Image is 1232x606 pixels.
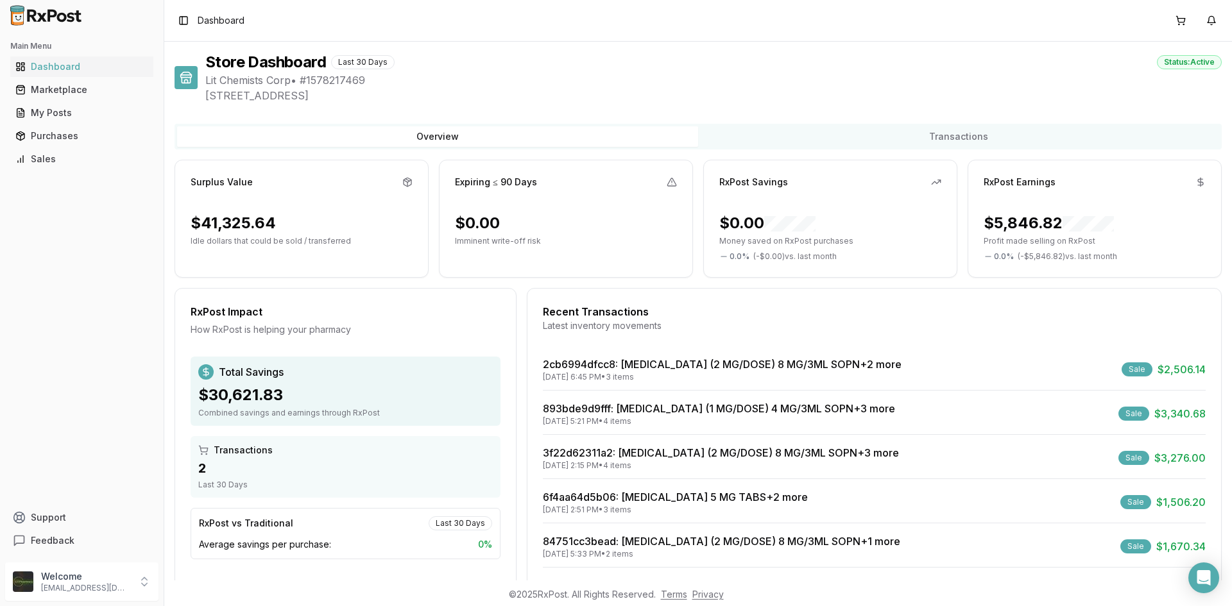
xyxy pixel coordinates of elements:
span: 0.0 % [994,251,1014,262]
span: $3,340.68 [1154,406,1206,421]
div: How RxPost is helping your pharmacy [191,323,501,336]
div: RxPost Impact [191,304,501,319]
span: $1,670.34 [1156,539,1206,554]
div: Status: Active [1157,55,1222,69]
h1: Store Dashboard [205,52,326,72]
div: Purchases [15,130,148,142]
div: [DATE] 2:51 PM • 3 items [543,505,808,515]
div: My Posts [15,106,148,119]
div: $0.00 [455,213,500,233]
button: Dashboard [5,56,158,77]
span: [STREET_ADDRESS] [205,88,1222,103]
img: RxPost Logo [5,5,87,26]
span: ( - $5,846.82 ) vs. last month [1018,251,1117,262]
a: 6f4aa64d5b06: [MEDICAL_DATA] 5 MG TABS+2 more [543,491,808,503]
span: $2,506.14 [1158,362,1206,377]
div: $41,325.64 [191,213,276,233]
div: Last 30 Days [198,480,493,490]
span: Average savings per purchase: [199,538,331,551]
span: Transactions [214,444,273,457]
a: My Posts [10,101,153,124]
div: [DATE] 5:33 PM • 2 items [543,549,900,559]
a: Marketplace [10,78,153,101]
a: Purchases [10,124,153,147]
div: Last 30 Days [429,516,492,530]
button: Feedback [5,529,158,552]
div: Dashboard [15,60,148,73]
a: 2cb6994dfcc8: [MEDICAL_DATA] (2 MG/DOSE) 8 MG/3ML SOPN+2 more [543,358,902,371]
span: Lit Chemists Corp • # 1578217469 [205,72,1222,88]
div: Sale [1118,451,1149,465]
div: Latest inventory movements [543,319,1206,332]
a: 84751cc3bead: [MEDICAL_DATA] (2 MG/DOSE) 8 MG/3ML SOPN+1 more [543,535,900,548]
div: $30,621.83 [198,385,493,405]
div: Open Intercom Messenger [1188,562,1219,593]
div: Sale [1120,539,1151,553]
button: Support [5,506,158,529]
div: [DATE] 2:15 PM • 4 items [543,460,899,471]
nav: breadcrumb [198,14,244,27]
div: $0.00 [719,213,816,233]
div: Sale [1122,362,1152,376]
div: [DATE] 5:21 PM • 4 items [543,416,895,426]
span: ( - $0.00 ) vs. last month [753,251,837,262]
button: Sales [5,149,158,169]
div: Sale [1120,495,1151,509]
button: Overview [177,126,698,147]
p: Profit made selling on RxPost [984,236,1206,246]
a: 3f22d62311a2: [MEDICAL_DATA] (2 MG/DOSE) 8 MG/3ML SOPN+3 more [543,446,899,459]
div: $5,846.82 [984,213,1114,233]
span: 0 % [478,538,492,551]
div: Last 30 Days [331,55,395,69]
div: Marketplace [15,83,148,96]
div: RxPost Savings [719,176,788,189]
a: Privacy [692,589,724,600]
div: Recent Transactions [543,304,1206,319]
span: Total Savings [219,364,284,380]
h2: Main Menu [10,41,153,51]
div: Sales [15,153,148,165]
span: Feedback [31,534,74,547]
p: Money saved on RxPost purchases [719,236,941,246]
p: Imminent write-off risk [455,236,677,246]
p: Idle dollars that could be sold / transferred [191,236,413,246]
a: Terms [661,589,687,600]
p: Welcome [41,570,130,583]
button: Transactions [698,126,1219,147]
button: Marketplace [5,80,158,100]
button: My Posts [5,103,158,123]
div: Combined savings and earnings through RxPost [198,408,493,418]
button: Purchases [5,126,158,146]
div: Surplus Value [191,176,253,189]
img: User avatar [13,571,33,592]
a: Dashboard [10,55,153,78]
div: RxPost Earnings [984,176,1056,189]
div: [DATE] 6:45 PM • 3 items [543,372,902,382]
span: Dashboard [198,14,244,27]
div: 2 [198,459,493,477]
a: 893bde9d9fff: [MEDICAL_DATA] (1 MG/DOSE) 4 MG/3ML SOPN+3 more [543,402,895,415]
a: Sales [10,147,153,171]
span: $3,276.00 [1154,450,1206,466]
div: Expiring ≤ 90 Days [455,176,537,189]
span: 0.0 % [730,251,749,262]
p: [EMAIL_ADDRESS][DOMAIN_NAME] [41,583,130,593]
div: RxPost vs Traditional [199,517,293,530]
div: Sale [1118,407,1149,421]
span: $1,506.20 [1156,494,1206,510]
